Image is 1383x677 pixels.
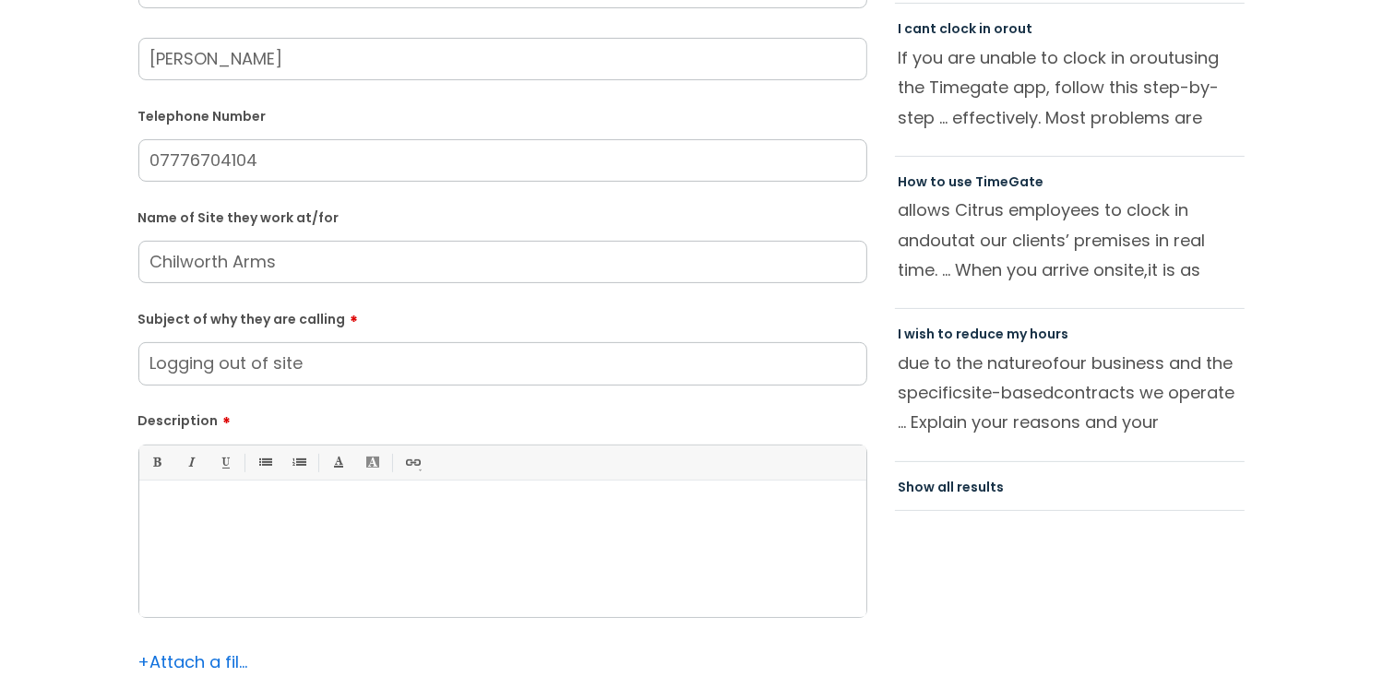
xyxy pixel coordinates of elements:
span: out [1009,19,1033,38]
a: 1. Ordered List (Ctrl-Shift-8) [287,451,310,474]
a: Font Color [327,451,350,474]
a: Back Color [361,451,384,474]
a: Underline(Ctrl-U) [213,451,236,474]
a: Italic (Ctrl-I) [179,451,202,474]
label: Subject of why they are calling [138,305,867,327]
a: Link [400,451,423,474]
label: Name of Site they work at/for [138,207,867,226]
a: Show all results [899,478,1005,496]
a: • Unordered List (Ctrl-Shift-7) [253,451,276,474]
span: site-based [963,381,1055,404]
p: due to the nature our business and the specific contracts we operate ... Explain your reasons and... [899,349,1242,437]
span: site, [1115,258,1149,281]
p: If you are unable to clock in or using the Timegate app, follow this step-by-step ... effectively... [899,43,1242,132]
span: of [1043,351,1060,374]
span: out [1148,46,1175,69]
label: Description [138,407,867,429]
div: Attach a file [138,647,249,677]
span: out [931,229,959,252]
a: I wish to reduce my hours [899,325,1069,343]
label: Telephone Number [138,105,867,125]
a: I cant clock in orout [899,19,1033,38]
p: allows Citrus employees to clock in and at our clients’ premises in real time. ... When you arriv... [899,196,1242,284]
a: How to use TimeGate [899,172,1044,191]
input: Your Name [138,38,867,80]
a: Bold (Ctrl-B) [145,451,168,474]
